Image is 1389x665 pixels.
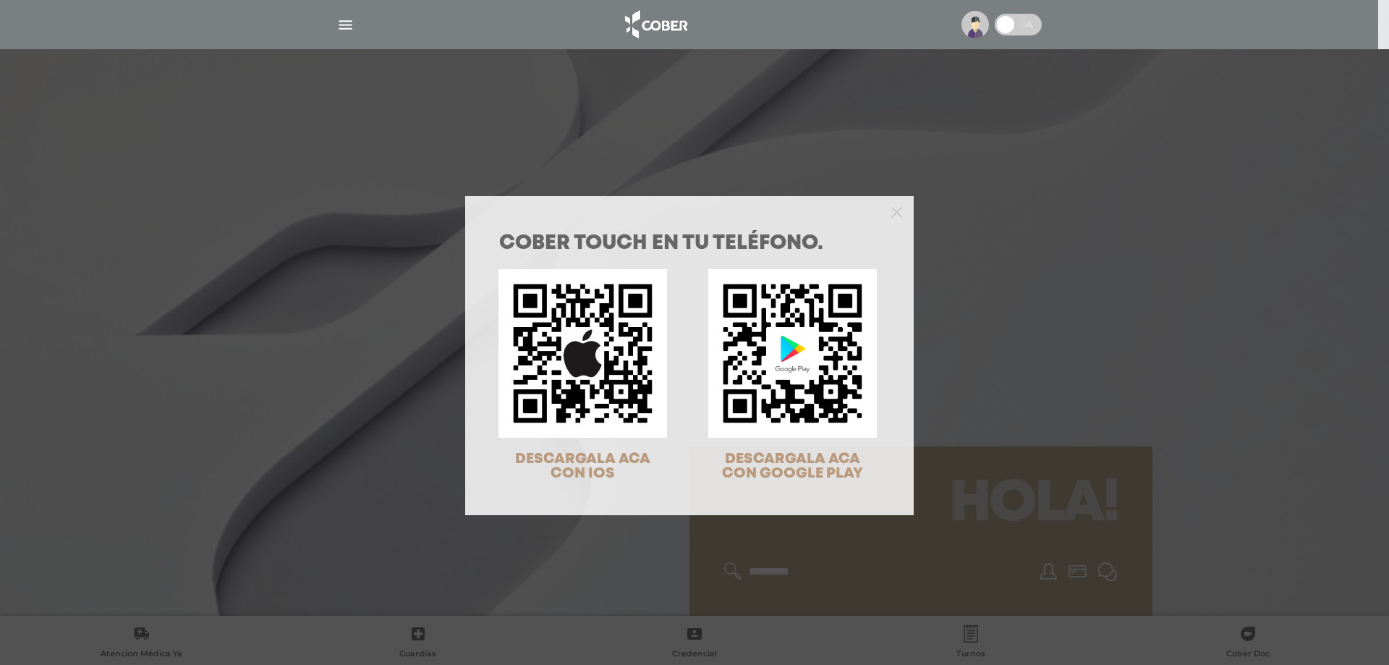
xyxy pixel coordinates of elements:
[891,205,902,218] button: Close
[498,269,667,438] img: qr-code
[722,452,863,480] span: DESCARGALA ACA CON GOOGLE PLAY
[708,269,877,438] img: qr-code
[499,234,880,254] h1: COBER TOUCH en tu teléfono.
[515,452,650,480] span: DESCARGALA ACA CON IOS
